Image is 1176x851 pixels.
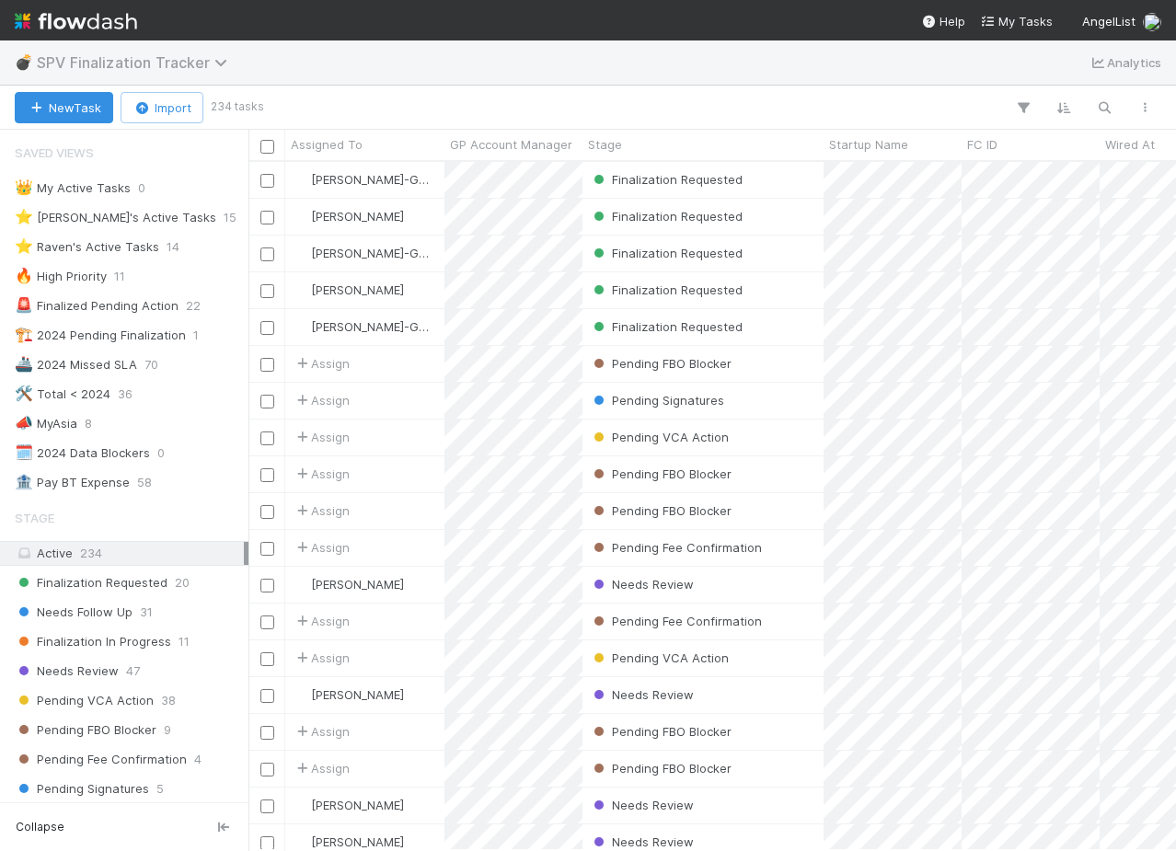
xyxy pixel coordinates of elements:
span: Pending VCA Action [15,689,154,712]
small: 234 tasks [211,98,264,115]
input: Toggle Row Selected [260,836,274,850]
input: Toggle Row Selected [260,321,274,335]
span: Finalization Requested [590,319,743,334]
span: 🛠️ [15,385,33,401]
div: Finalization Requested [590,207,743,225]
div: Pending Signatures [590,391,724,409]
input: Toggle Row Selected [260,395,274,408]
span: Assign [293,501,350,520]
span: 📣 [15,415,33,431]
span: Pending FBO Blocker [590,356,732,371]
span: Pending Fee Confirmation [590,540,762,555]
span: Finalization Requested [590,172,743,187]
input: Toggle Row Selected [260,468,274,482]
span: Finalization Requested [15,571,167,594]
span: [PERSON_NAME]-Gayob [311,246,447,260]
span: My Tasks [980,14,1053,29]
span: Assign [293,538,350,557]
span: Collapse [16,819,64,835]
span: GP Account Manager [450,135,572,154]
input: Toggle Row Selected [260,652,274,666]
span: 🗓️ [15,444,33,460]
span: 31 [140,601,153,624]
img: avatar_b467e446-68e1-4310-82a7-76c532dc3f4b.png [294,577,308,592]
img: logo-inverted-e16ddd16eac7371096b0.svg [15,6,137,37]
input: Toggle Row Selected [260,799,274,813]
img: avatar_45aa71e2-cea6-4b00-9298-a0421aa61a2d.png [294,246,308,260]
div: [PERSON_NAME]-Gayob [293,244,435,262]
span: ⭐ [15,238,33,254]
input: Toggle Row Selected [260,284,274,298]
span: Pending FBO Blocker [590,466,732,481]
div: Assign [293,649,350,667]
div: [PERSON_NAME] [293,207,404,225]
input: Toggle Row Selected [260,247,274,261]
img: avatar_18c010e4-930e-4480-823a-7726a265e9dd.png [1143,13,1161,31]
span: [PERSON_NAME]-Gayob [311,172,447,187]
span: 4 [194,748,202,771]
img: avatar_45aa71e2-cea6-4b00-9298-a0421aa61a2d.png [294,172,308,187]
span: 8 [85,412,92,435]
div: Pending FBO Blocker [590,354,732,373]
span: Startup Name [829,135,908,154]
div: Finalization Requested [590,170,743,189]
span: [PERSON_NAME] [311,687,404,702]
span: Wired At [1105,135,1155,154]
div: 2024 Data Blockers [15,442,150,465]
div: Raven's Active Tasks [15,236,159,259]
input: Toggle Row Selected [260,615,274,629]
span: Finalization Requested [590,282,743,297]
button: Import [121,92,203,123]
input: Toggle Row Selected [260,763,274,776]
div: Finalization Requested [590,281,743,299]
a: My Tasks [980,12,1053,30]
span: [PERSON_NAME] [311,577,404,592]
div: [PERSON_NAME] [293,281,404,299]
input: Toggle Row Selected [260,579,274,592]
span: 🚢 [15,356,33,372]
div: [PERSON_NAME] [293,575,404,593]
span: [PERSON_NAME] [311,834,404,849]
span: 20 [175,571,190,594]
span: Needs Follow Up [15,601,133,624]
div: Finalization Requested [590,244,743,262]
div: [PERSON_NAME] [293,833,404,851]
span: SPV Finalization Tracker [37,53,236,72]
span: Pending FBO Blocker [590,724,732,739]
span: Stage [588,135,622,154]
span: Needs Review [590,834,694,849]
span: AngelList [1082,14,1136,29]
span: 58 [137,471,152,494]
span: [PERSON_NAME]-Gayob [311,319,447,334]
div: [PERSON_NAME] [293,796,404,814]
input: Toggle Row Selected [260,505,274,519]
span: Assign [293,722,350,741]
span: FC ID [967,135,997,154]
div: [PERSON_NAME]-Gayob [293,317,435,336]
span: Assign [293,612,350,630]
div: High Priority [15,265,107,288]
div: Pending VCA Action [590,428,729,446]
span: 👑 [15,179,33,195]
span: 🏗️ [15,327,33,342]
div: [PERSON_NAME]'s Active Tasks [15,206,216,229]
span: Saved Views [15,134,94,171]
div: [PERSON_NAME] [293,685,404,704]
span: Needs Review [590,798,694,812]
img: avatar_b467e446-68e1-4310-82a7-76c532dc3f4b.png [294,687,308,702]
div: MyAsia [15,412,77,435]
div: Pending VCA Action [590,649,729,667]
span: Needs Review [590,577,694,592]
input: Toggle Row Selected [260,174,274,188]
span: 11 [114,265,125,288]
div: Finalization Requested [590,317,743,336]
span: 14 [167,236,179,259]
div: Assign [293,428,350,446]
div: Pending FBO Blocker [590,465,732,483]
div: Assign [293,465,350,483]
input: Toggle Row Selected [260,211,274,224]
div: Needs Review [590,685,694,704]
